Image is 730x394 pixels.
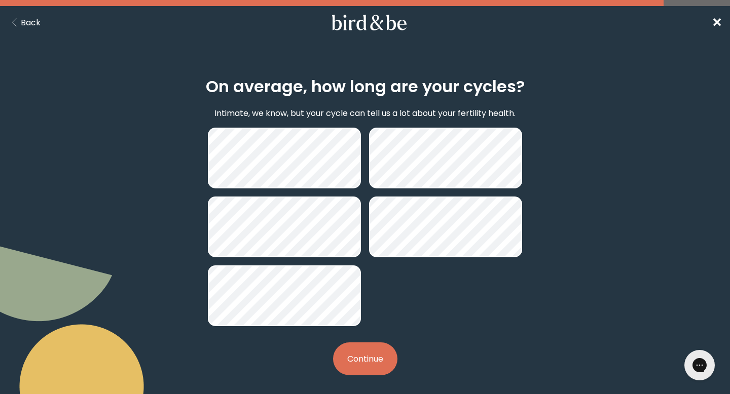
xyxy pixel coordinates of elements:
[333,342,397,375] button: Continue
[712,14,722,31] a: ✕
[214,107,516,120] p: Intimate, we know, but your cycle can tell us a lot about your fertility health.
[679,346,720,384] iframe: Gorgias live chat messenger
[8,16,41,29] button: Back Button
[206,74,525,99] h2: On average, how long are your cycles?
